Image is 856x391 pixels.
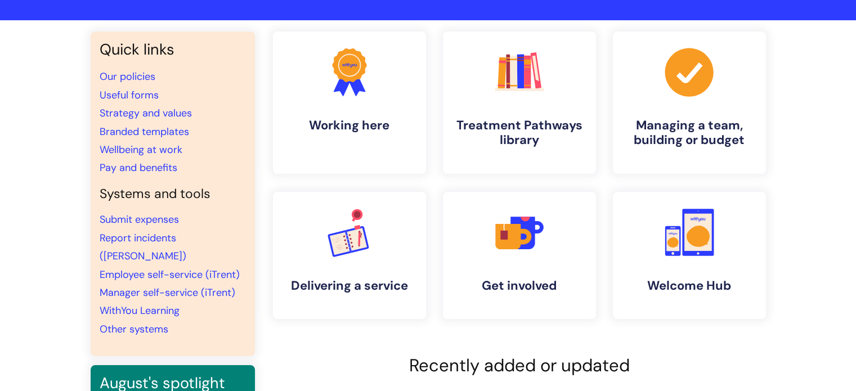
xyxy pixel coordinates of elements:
h4: Working here [282,118,417,133]
a: Report incidents ([PERSON_NAME]) [100,231,186,263]
a: Treatment Pathways library [443,32,596,174]
a: Branded templates [100,125,189,138]
a: Working here [273,32,426,174]
a: Delivering a service [273,192,426,319]
h4: Systems and tools [100,186,246,202]
a: Welcome Hub [613,192,766,319]
a: Submit expenses [100,213,179,226]
a: Strategy and values [100,106,192,120]
h4: Delivering a service [282,278,417,293]
a: Get involved [443,192,596,319]
a: Useful forms [100,88,159,102]
a: Managing a team, building or budget [613,32,766,174]
a: Our policies [100,70,155,83]
a: WithYou Learning [100,304,180,317]
h3: Quick links [100,41,246,59]
a: Wellbeing at work [100,143,182,156]
a: Manager self-service (iTrent) [100,286,235,299]
h4: Welcome Hub [622,278,757,293]
h2: Recently added or updated [273,355,766,376]
h4: Managing a team, building or budget [622,118,757,148]
a: Employee self-service (iTrent) [100,268,240,281]
a: Pay and benefits [100,161,177,174]
h4: Get involved [452,278,587,293]
h4: Treatment Pathways library [452,118,587,148]
a: Other systems [100,322,168,336]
